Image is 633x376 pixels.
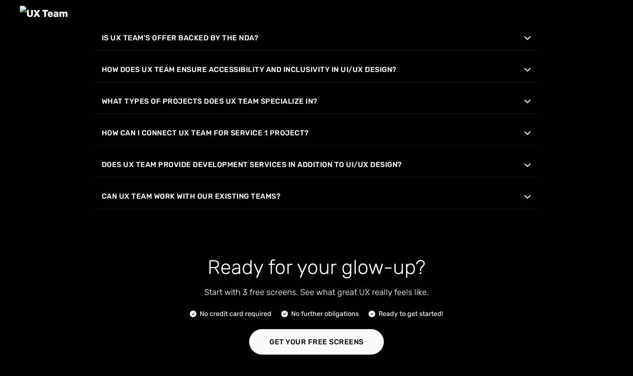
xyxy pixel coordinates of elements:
[95,121,538,145] button: How can I connect UX Team for Service 1 project?
[102,32,259,44] span: Is UX Team's offer backed by the NDA?
[200,309,271,319] span: No credit card required
[249,329,384,355] a: Get Your Free Screens
[102,95,318,107] span: What types of projects does UX Team specialize in?
[140,285,493,299] p: Start with 3 free screens. See what great UX really feels like.
[102,127,309,139] span: How can I connect UX Team for Service 1 project?
[95,89,538,114] button: What types of projects does UX Team specialize in?
[95,152,538,177] button: Does UX Team provide development services in addition to UI/UX design?
[95,184,538,209] button: Can UX Team work with our existing teams?
[95,57,538,82] button: How does UX Team ensure accessibility and inclusivity in UI/UX design?
[140,255,493,279] h2: Ready for your glow-up?
[95,26,538,50] button: Is UX Team's offer backed by the NDA?
[20,6,68,21] img: UX Team
[378,309,443,319] span: Ready to get started!
[102,190,281,202] span: Can UX Team work with our existing teams?
[102,64,397,75] span: How does UX Team ensure accessibility and inclusivity in UI/UX design?
[291,309,359,319] span: No further obligations
[102,159,402,170] span: Does UX Team provide development services in addition to UI/UX design?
